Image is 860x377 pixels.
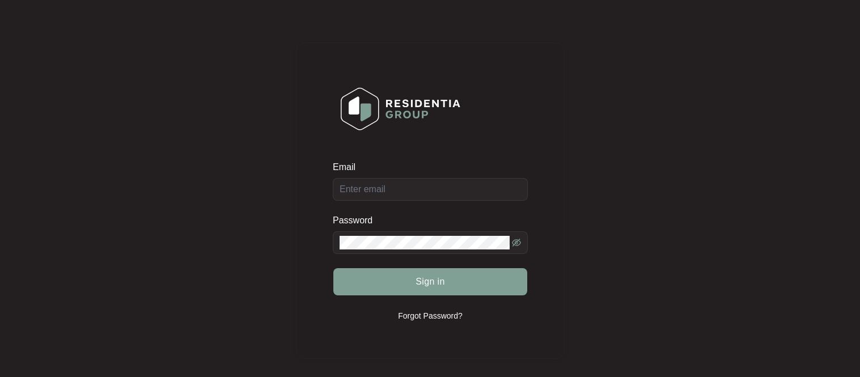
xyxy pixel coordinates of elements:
[333,215,381,226] label: Password
[398,310,463,321] p: Forgot Password?
[333,178,528,201] input: Email
[333,80,468,138] img: Login Logo
[512,238,521,247] span: eye-invisible
[333,162,363,173] label: Email
[340,236,510,249] input: Password
[416,275,445,289] span: Sign in
[333,268,527,295] button: Sign in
